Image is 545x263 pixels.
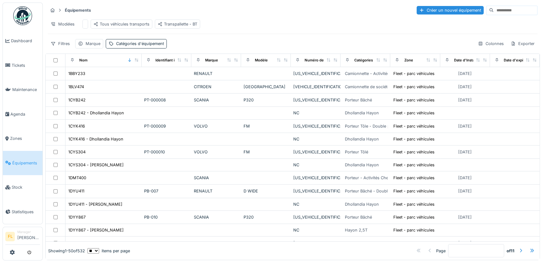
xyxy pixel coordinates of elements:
div: FM [244,123,288,129]
div: SCANIA [194,214,239,220]
div: Catégories d'équipement [354,58,398,63]
div: Fleet - parc véhicules [393,149,434,155]
div: [US_VEHICLE_IDENTIFICATION_NUMBER] [293,71,338,77]
div: Créer un nouvel équipement [417,6,484,14]
span: Statistiques [12,209,40,215]
div: FM [244,149,288,155]
div: NC [293,136,338,142]
div: 1DYU411 [68,188,84,194]
a: Tickets [3,53,42,78]
div: Zone [404,58,413,63]
div: Fleet - parc véhicules [393,110,434,116]
div: PT-000010 [144,149,189,155]
a: Équipements [3,151,42,175]
img: Badge_color-CXgf-gQk.svg [13,6,32,25]
div: Porteur Bâché [345,97,372,103]
div: 1CYS304 [68,149,86,155]
div: 1FYY597 [68,240,85,246]
div: Fleet - parc véhicules [393,188,434,194]
div: [US_VEHICLE_IDENTIFICATION_NUMBER] [293,240,338,246]
div: Marque [205,58,218,63]
div: 1BBY233 [68,71,85,77]
div: RENAULT [194,240,239,246]
div: Fleet - parc véhicules [393,227,434,233]
span: Dashboard [11,38,40,44]
div: [DATE] [458,84,472,90]
div: SCANIA [194,175,239,181]
div: PT-000008 [144,97,189,103]
div: [US_VEHICLE_IDENTIFICATION_NUMBER] [293,188,338,194]
div: 1CYS304 - [PERSON_NAME] [68,162,124,168]
div: NC [293,110,338,116]
div: Porteur - Activités Chevaux [345,175,397,181]
div: PT-000009 [144,123,189,129]
div: NC [293,227,338,233]
div: D WIDE [244,188,288,194]
div: Fleet - parc véhicules [393,175,434,181]
div: [US_VEHICLE_IDENTIFICATION_NUMBER] [293,214,338,220]
div: [US_VEHICLE_IDENTIFICATION_NUMBER] [293,175,338,181]
div: Page [436,248,446,254]
div: Fleet - parc véhicules [393,162,434,168]
div: items per page [87,248,130,254]
div: Dhollandia Hayon [345,136,379,142]
div: Tous véhicules transports [93,21,149,27]
div: Fleet - parc véhicules [393,97,434,103]
div: 1DYY867 - [PERSON_NAME] [68,227,124,233]
div: RENAULT [194,188,239,194]
div: Manager [17,230,40,234]
div: Porteur Tôle - Double ponts [345,123,398,129]
div: Marque [86,41,100,47]
span: Équipements [12,160,40,166]
div: NC [293,162,338,168]
div: 1CYK416 - Dhollandia Hayon [68,136,123,142]
div: [DATE] [458,97,472,103]
div: Date d'expiration [504,58,533,63]
div: Transpallette - BT [158,21,197,27]
div: SCANIA [194,97,239,103]
li: [PERSON_NAME] [17,230,40,243]
div: Fleet - parc véhicules [393,136,434,142]
div: [DATE] [458,240,472,246]
div: D WIDE [244,240,288,246]
div: Showing 1 - 50 of 532 [48,248,85,254]
div: [US_VEHICLE_IDENTIFICATION_NUMBER] [293,149,338,155]
div: 1BLV474 [68,84,84,90]
div: 1DYY867 [68,214,86,220]
div: 1DYU411 - [PERSON_NAME] [68,201,122,207]
div: P320 [244,214,288,220]
a: Zones [3,126,42,151]
div: VOLVO [194,123,239,129]
div: 1CYB242 [68,97,86,103]
div: [US_VEHICLE_IDENTIFICATION_NUMBER] [293,123,338,129]
div: Date d'Installation [454,58,485,63]
div: Hayon 2,5T [345,227,368,233]
span: Stock [12,184,40,190]
div: Fleet - parc véhicules [393,240,434,246]
span: Zones [10,135,40,141]
div: Porteur Bâché - Double ponts [345,188,402,194]
strong: Équipements [62,7,93,13]
div: [VEHICLE_IDENTIFICATION_NUMBER] [293,84,338,90]
div: NC [293,201,338,207]
div: PB-010 [144,214,189,220]
a: Statistiques [3,200,42,224]
div: Fleet - parc véhicules [393,84,434,90]
div: Dhollandia Hayon [345,201,379,207]
strong: of 11 [507,248,514,254]
div: PB-007 [144,188,189,194]
div: Camionnette de société [345,84,390,90]
div: [DATE] [458,188,472,194]
div: Filtres [48,39,73,48]
div: Modèle [255,58,268,63]
div: Dhollandia Hayon [345,110,379,116]
div: Porteur Bâché [345,214,372,220]
div: CITROEN [194,84,239,90]
div: [US_VEHICLE_IDENTIFICATION_NUMBER] [293,97,338,103]
div: PB-011 [144,240,189,246]
div: Camionnette - Activités Atelier/Garage [345,71,418,77]
div: Numéro de Série [305,58,334,63]
div: Fleet - parc véhicules [393,201,434,207]
div: [DATE] [458,123,472,129]
div: Colonnes [475,39,507,48]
